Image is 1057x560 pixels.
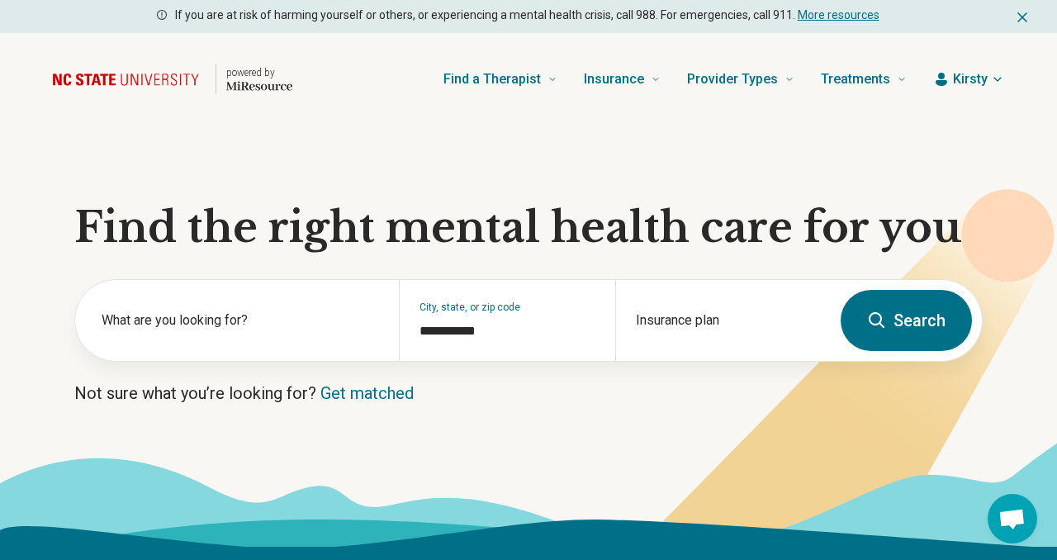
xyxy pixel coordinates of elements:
[841,290,972,351] button: Search
[320,383,414,403] a: Get matched
[175,7,879,24] p: If you are at risk of harming yourself or others, or experiencing a mental health crisis, call 98...
[584,68,644,91] span: Insurance
[821,46,907,112] a: Treatments
[226,66,292,79] p: powered by
[798,8,879,21] a: More resources
[74,203,983,253] h1: Find the right mental health care for you
[102,311,379,330] label: What are you looking for?
[953,69,988,89] span: Kirsty
[1014,7,1031,26] button: Dismiss
[687,68,778,91] span: Provider Types
[74,382,983,405] p: Not sure what you’re looking for?
[53,53,292,106] a: Home page
[687,46,794,112] a: Provider Types
[443,68,541,91] span: Find a Therapist
[821,68,890,91] span: Treatments
[988,494,1037,543] div: Open chat
[443,46,557,112] a: Find a Therapist
[584,46,661,112] a: Insurance
[933,69,1004,89] button: Kirsty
